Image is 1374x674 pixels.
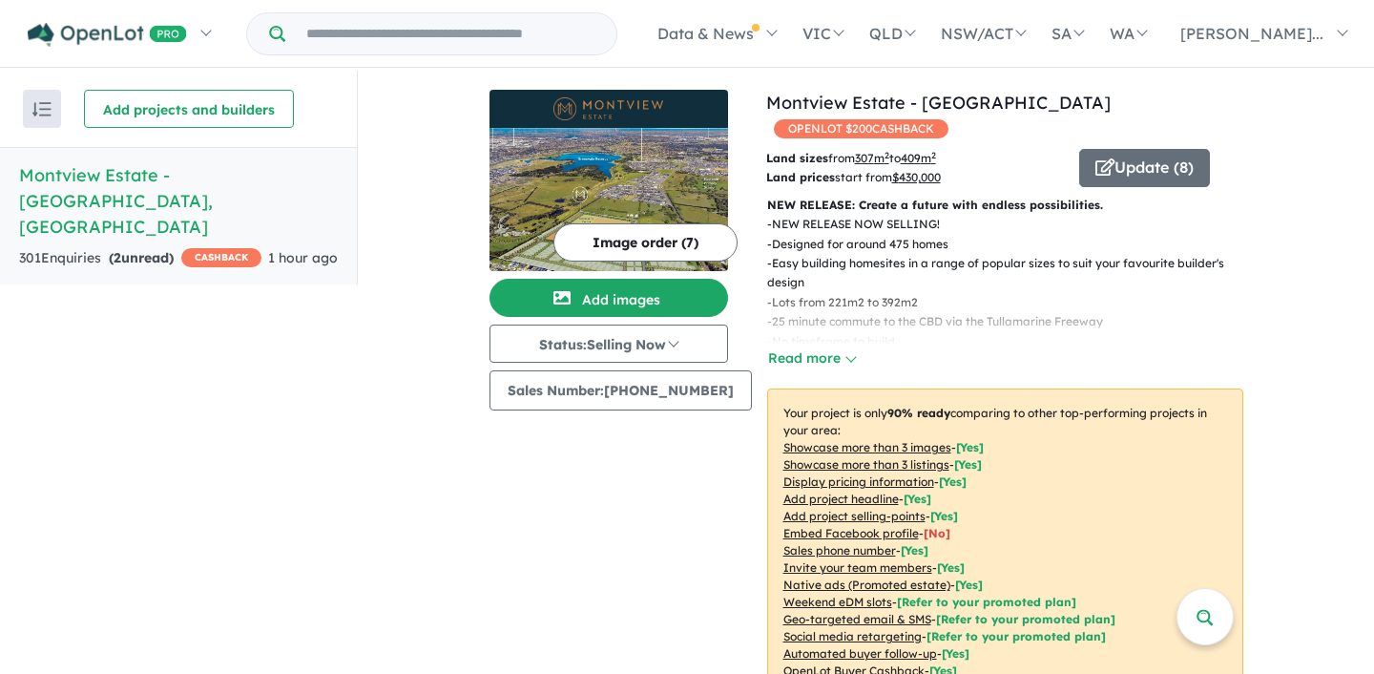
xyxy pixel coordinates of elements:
[783,646,937,661] u: Automated buyer follow-up
[954,457,982,472] span: [ Yes ]
[926,629,1106,643] span: [Refer to your promoted plan]
[268,249,338,266] span: 1 hour ago
[767,215,1259,234] p: - NEW RELEASE NOW SELLING!
[931,150,936,160] sup: 2
[901,543,928,558] span: [ Yes ]
[767,196,1243,215] p: NEW RELEASE: Create a future with endless possibilities.
[289,13,613,54] input: Try estate name, suburb, builder or developer
[767,293,1259,312] p: - Lots from 221m2 to 392m2
[783,440,951,454] u: Showcase more than 3 images
[767,348,857,369] button: Read more
[28,23,187,47] img: Openlot PRO Logo White
[489,128,728,271] img: Montview Estate - Craigieburn
[897,595,1076,609] span: [Refer to your promoted plan]
[19,247,261,270] div: 301 Enquir ies
[783,595,892,609] u: Weekend eDM slots
[19,162,338,240] h5: Montview Estate - [GEOGRAPHIC_DATA] , [GEOGRAPHIC_DATA]
[766,151,828,165] b: Land sizes
[489,370,752,411] button: Sales Number:[PHONE_NUMBER]
[766,149,1065,168] p: from
[489,90,728,271] a: Montview Estate - Craigieburn LogoMontview Estate - Craigieburn
[32,102,52,116] img: sort.svg
[783,492,899,506] u: Add project headline
[114,249,121,266] span: 2
[766,170,835,184] b: Land prices
[937,560,965,575] span: [ Yes ]
[109,249,174,266] strong: ( unread)
[783,629,922,643] u: Social media retargeting
[892,170,941,184] u: $ 430,000
[783,457,949,472] u: Showcase more than 3 listings
[885,150,889,160] sup: 2
[783,578,950,592] u: Native ads (Promoted estate)
[766,92,1111,114] a: Montview Estate - [GEOGRAPHIC_DATA]
[767,254,1259,293] p: - Easy building homesites in a range of popular sizes to suit your favourite builder's design
[767,312,1259,331] p: - 25 minute commute to the CBD via the Tullamarine Freeway
[783,509,926,523] u: Add project selling-points
[783,526,919,540] u: Embed Facebook profile
[489,325,728,363] button: Status:Selling Now
[497,97,720,120] img: Montview Estate - Craigieburn Logo
[887,406,950,420] b: 90 % ready
[1180,24,1323,43] span: [PERSON_NAME]...
[855,151,889,165] u: 307 m
[767,235,1259,254] p: - Designed for around 475 homes
[783,612,931,626] u: Geo-targeted email & SMS
[930,509,958,523] span: [ Yes ]
[489,279,728,317] button: Add images
[901,151,936,165] u: 409 m
[936,612,1115,626] span: [Refer to your promoted plan]
[774,119,948,138] span: OPENLOT $ 200 CASHBACK
[904,492,931,506] span: [ Yes ]
[955,578,983,592] span: [Yes]
[924,526,950,540] span: [ No ]
[553,223,738,262] button: Image order (7)
[956,440,984,454] span: [ Yes ]
[939,474,967,489] span: [ Yes ]
[767,332,1259,351] p: - No timeframe to build
[783,474,934,489] u: Display pricing information
[783,560,932,575] u: Invite your team members
[783,543,896,558] u: Sales phone number
[181,248,261,267] span: CASHBACK
[84,90,294,128] button: Add projects and builders
[1079,149,1210,187] button: Update (8)
[766,168,1065,187] p: start from
[889,151,936,165] span: to
[942,646,969,661] span: [Yes]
